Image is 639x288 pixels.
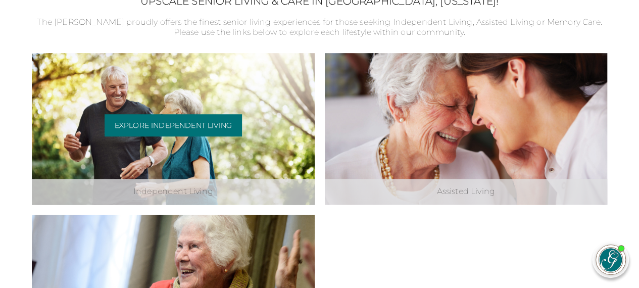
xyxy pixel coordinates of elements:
img: avatar [596,245,625,274]
div: Independent Living [32,179,314,205]
iframe: iframe [439,18,629,231]
a: Explore Independent Living [105,114,242,136]
p: The [PERSON_NAME] proudly offers the finest senior living experiences for those seeking Independe... [32,17,607,38]
div: Assisted Living [325,179,607,205]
